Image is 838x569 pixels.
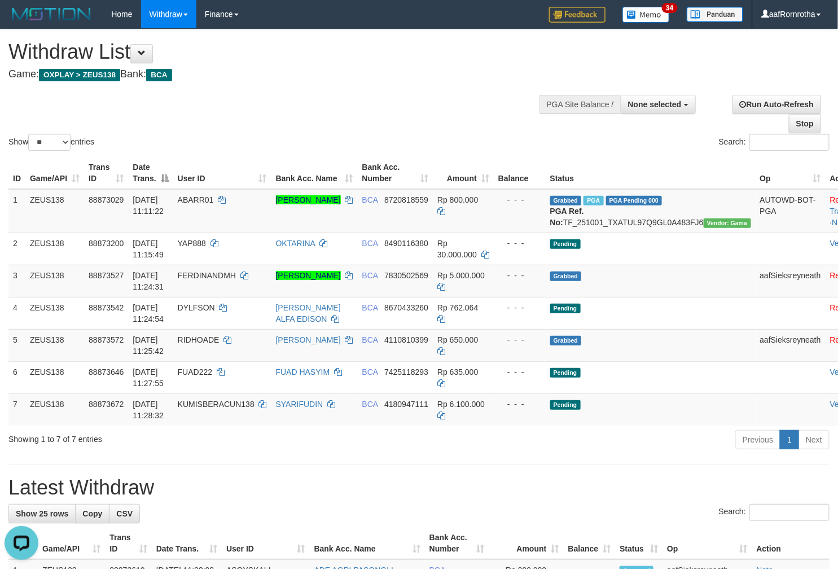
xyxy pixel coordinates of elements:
span: FERDINANDMH [178,271,236,280]
a: FUAD HASYIM [276,367,330,377]
select: Showentries [28,134,71,151]
div: - - - [498,334,541,345]
label: Search: [719,504,830,521]
td: ZEUS138 [25,297,84,329]
span: Marked by aafnoeunsreypich [583,196,603,205]
td: 5 [8,329,25,361]
img: MOTION_logo.png [8,6,94,23]
th: Op: activate to sort column ascending [662,527,752,559]
span: Rp 6.100.000 [437,400,485,409]
span: [DATE] 11:24:54 [133,303,164,323]
input: Search: [749,504,830,521]
span: Pending [550,368,581,378]
span: KUMISBERACUN138 [178,400,255,409]
h4: Game: Bank: [8,69,547,80]
span: BCA [146,69,172,81]
span: [DATE] 11:24:31 [133,271,164,291]
button: None selected [621,95,696,114]
span: [DATE] 11:15:49 [133,239,164,259]
td: ZEUS138 [25,393,84,426]
span: Copy 8490116380 to clipboard [384,239,428,248]
th: Date Trans.: activate to sort column descending [128,157,173,189]
th: Balance [494,157,546,189]
th: Amount: activate to sort column ascending [433,157,494,189]
td: ZEUS138 [25,265,84,297]
span: YAP888 [178,239,206,248]
span: BCA [362,271,378,280]
th: User ID: activate to sort column ascending [222,527,310,559]
span: Rp 650.000 [437,335,478,344]
h1: Latest Withdraw [8,476,830,499]
td: aafSieksreyneath [756,329,826,361]
span: Copy 7425118293 to clipboard [384,367,428,377]
span: Rp 5.000.000 [437,271,485,280]
img: Feedback.jpg [549,7,606,23]
span: Pending [550,304,581,313]
td: aafSieksreyneath [756,265,826,297]
td: 1 [8,189,25,233]
th: Op: activate to sort column ascending [756,157,826,189]
span: [DATE] 11:27:55 [133,367,164,388]
span: Pending [550,239,581,249]
span: Grabbed [550,336,582,345]
div: - - - [498,194,541,205]
a: Run Auto-Refresh [732,95,821,114]
span: Rp 800.000 [437,195,478,204]
a: [PERSON_NAME] [276,271,341,280]
div: Showing 1 to 7 of 7 entries [8,429,341,445]
span: FUAD222 [178,367,212,377]
th: Trans ID: activate to sort column ascending [105,527,151,559]
label: Show entries [8,134,94,151]
span: Grabbed [550,272,582,281]
a: OKTARINA [276,239,315,248]
th: Bank Acc. Name: activate to sort column ascending [310,527,425,559]
span: 88873029 [89,195,124,204]
img: panduan.png [687,7,743,22]
span: Rp 30.000.000 [437,239,477,259]
td: TF_251001_TXATUL97Q9GL0A483FJ6 [546,189,756,233]
a: CSV [109,504,140,523]
span: Copy 4180947111 to clipboard [384,400,428,409]
th: Balance: activate to sort column ascending [564,527,616,559]
h1: Withdraw List [8,41,547,63]
td: 7 [8,393,25,426]
th: Bank Acc. Name: activate to sort column ascending [271,157,358,189]
span: Copy 7830502569 to clipboard [384,271,428,280]
th: Bank Acc. Number: activate to sort column ascending [425,527,489,559]
span: ABARR01 [178,195,214,204]
td: ZEUS138 [25,329,84,361]
b: PGA Ref. No: [550,207,584,227]
td: ZEUS138 [25,189,84,233]
span: 88873542 [89,303,124,312]
a: Copy [75,504,109,523]
div: - - - [498,302,541,313]
a: SYARIFUDIN [276,400,323,409]
span: Pending [550,400,581,410]
a: Next [798,430,830,449]
span: 88873572 [89,335,124,344]
a: [PERSON_NAME] ALFA EDISON [276,303,341,323]
img: Button%20Memo.svg [622,7,670,23]
span: [DATE] 11:11:22 [133,195,164,216]
th: Trans ID: activate to sort column ascending [84,157,128,189]
div: - - - [498,399,541,410]
a: [PERSON_NAME] [276,195,341,204]
th: ID [8,157,25,189]
span: Copy [82,509,102,518]
span: BCA [362,195,378,204]
span: 88873527 [89,271,124,280]
span: None selected [628,100,682,109]
span: BCA [362,400,378,409]
span: 88873672 [89,400,124,409]
span: [DATE] 11:25:42 [133,335,164,356]
div: - - - [498,238,541,249]
div: - - - [498,366,541,378]
input: Search: [749,134,830,151]
span: Vendor URL: https://trx31.1velocity.biz [704,218,751,228]
th: Date Trans.: activate to sort column ascending [152,527,222,559]
td: ZEUS138 [25,361,84,393]
span: DYLFSON [178,303,215,312]
td: 3 [8,265,25,297]
button: Open LiveChat chat widget [5,5,38,38]
span: RIDHOADE [178,335,220,344]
